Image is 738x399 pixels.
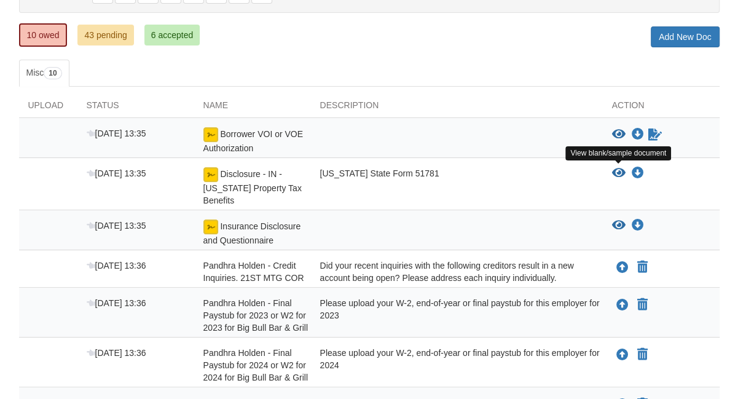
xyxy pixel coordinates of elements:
div: Description [311,99,603,117]
div: [US_STATE] State Form 51781 [311,167,603,207]
div: Name [194,99,311,117]
div: Did your recent inquiries with the following creditors result in a new account being open? Please... [311,259,603,284]
span: [DATE] 13:35 [87,221,146,231]
span: [DATE] 13:35 [87,168,146,178]
button: Upload Pandhra Holden - Credit Inquiries. 21ST MTG COR [615,259,630,275]
button: View Disclosure - IN - Indiana Property Tax Benefits [612,167,626,180]
span: [DATE] 13:35 [87,128,146,138]
a: Misc [19,60,69,87]
a: 43 pending [77,25,133,45]
button: Declare Pandhra Holden - Final Paystub for 2024 or W2 for 2024 for Big Bull Bar & Grill not appli... [636,347,649,362]
div: Please upload your W-2, end-of-year or final paystub for this employer for 2023 [311,297,603,334]
button: View Borrower VOI or VOE Authorization [612,128,626,141]
span: Insurance Disclosure and Questionnaire [203,221,301,245]
a: Waiting for your co-borrower to e-sign [647,127,663,142]
span: Disclosure - IN - [US_STATE] Property Tax Benefits [203,169,302,205]
span: Pandhra Holden - Final Paystub for 2024 or W2 for 2024 for Big Bull Bar & Grill [203,348,308,382]
a: 6 accepted [144,25,200,45]
div: Upload [19,99,77,117]
span: [DATE] 13:36 [87,298,146,308]
span: Pandhra Holden - Final Paystub for 2023 or W2 for 2023 for Big Bull Bar & Grill [203,298,308,333]
a: Download Insurance Disclosure and Questionnaire [632,221,644,231]
div: Please upload your W-2, end-of-year or final paystub for this employer for 2024 [311,347,603,384]
img: esign [203,219,218,234]
span: Pandhra Holden - Credit Inquiries. 21ST MTG COR [203,261,304,283]
button: Declare Pandhra Holden - Credit Inquiries. 21ST MTG COR not applicable [636,260,649,275]
span: Borrower VOI or VOE Authorization [203,129,303,153]
img: esign [203,127,218,142]
a: 10 owed [19,23,68,47]
button: Declare Pandhra Holden - Final Paystub for 2023 or W2 for 2023 for Big Bull Bar & Grill not appli... [636,298,649,312]
a: Download Borrower VOI or VOE Authorization [632,130,644,140]
div: View blank/sample document [565,146,671,160]
span: [DATE] 13:36 [87,261,146,271]
button: Upload Pandhra Holden - Final Paystub for 2024 or W2 for 2024 for Big Bull Bar & Grill [615,347,630,363]
button: View Insurance Disclosure and Questionnaire [612,219,626,232]
span: [DATE] 13:36 [87,348,146,358]
div: Action [603,99,720,117]
a: Download Disclosure - IN - Indiana Property Tax Benefits [632,168,644,178]
img: esign [203,167,218,182]
span: 10 [44,67,61,79]
a: Add New Doc [651,26,720,47]
button: Upload Pandhra Holden - Final Paystub for 2023 or W2 for 2023 for Big Bull Bar & Grill [615,297,630,313]
div: Status [77,99,194,117]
